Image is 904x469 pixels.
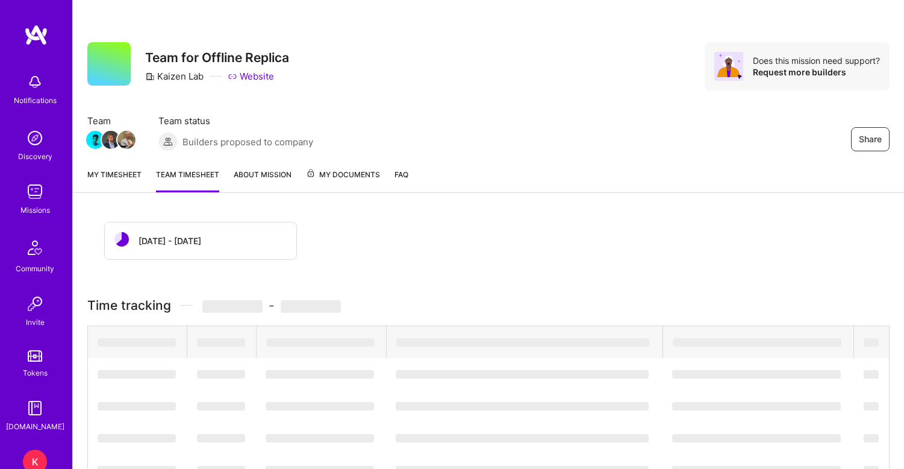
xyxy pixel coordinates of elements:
[864,434,879,442] span: ‌
[156,168,219,192] a: Team timesheet
[16,262,54,275] div: Community
[87,168,142,192] a: My timesheet
[396,434,649,442] span: ‌
[114,232,129,247] img: status icon
[23,292,47,316] img: Invite
[672,434,841,442] span: ‌
[23,70,47,94] img: bell
[753,66,880,78] div: Request more builders
[103,130,119,150] a: Team Member Avatar
[119,130,134,150] a: Team Member Avatar
[87,115,134,127] span: Team
[281,300,341,313] span: ‌
[23,180,47,204] img: teamwork
[197,338,245,347] span: ‌
[102,131,120,149] img: Team Member Avatar
[197,434,245,442] span: ‌
[202,298,341,313] span: -
[864,370,879,379] span: ‌
[28,350,42,362] img: tokens
[23,126,47,150] img: discovery
[396,402,649,411] span: ‌
[672,370,841,379] span: ‌
[851,127,890,151] button: Share
[673,338,841,347] span: ‌
[145,70,204,83] div: Kaizen Lab
[396,370,649,379] span: ‌
[18,150,52,163] div: Discovery
[87,298,890,313] h3: Time tracking
[266,434,374,442] span: ‌
[139,234,201,247] div: [DATE] - [DATE]
[117,131,136,149] img: Team Member Avatar
[182,136,313,148] span: Builders proposed to company
[98,402,176,411] span: ‌
[672,402,841,411] span: ‌
[158,115,313,127] span: Team status
[234,168,291,192] a: About Mission
[20,233,49,262] img: Community
[145,50,289,65] h3: Team for Offline Replica
[859,133,882,145] span: Share
[396,338,649,347] span: ‌
[714,52,743,81] img: Avatar
[864,402,879,411] span: ‌
[266,338,375,347] span: ‌
[14,94,57,107] div: Notifications
[23,396,47,420] img: guide book
[98,370,176,379] span: ‌
[306,168,380,192] a: My Documents
[26,316,45,329] div: Invite
[266,402,374,411] span: ‌
[864,338,879,347] span: ‌
[394,168,408,192] a: FAQ
[98,338,176,347] span: ‌
[753,55,880,66] div: Does this mission need support?
[202,300,263,313] span: ‌
[197,402,245,411] span: ‌
[228,70,274,83] a: Website
[145,72,155,81] i: icon CompanyGray
[197,370,245,379] span: ‌
[158,132,178,151] img: Builders proposed to company
[24,24,48,46] img: logo
[86,131,104,149] img: Team Member Avatar
[266,370,374,379] span: ‌
[6,420,64,433] div: [DOMAIN_NAME]
[23,367,48,379] div: Tokens
[20,204,50,216] div: Missions
[306,168,380,181] span: My Documents
[87,130,103,150] a: Team Member Avatar
[98,434,176,442] span: ‌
